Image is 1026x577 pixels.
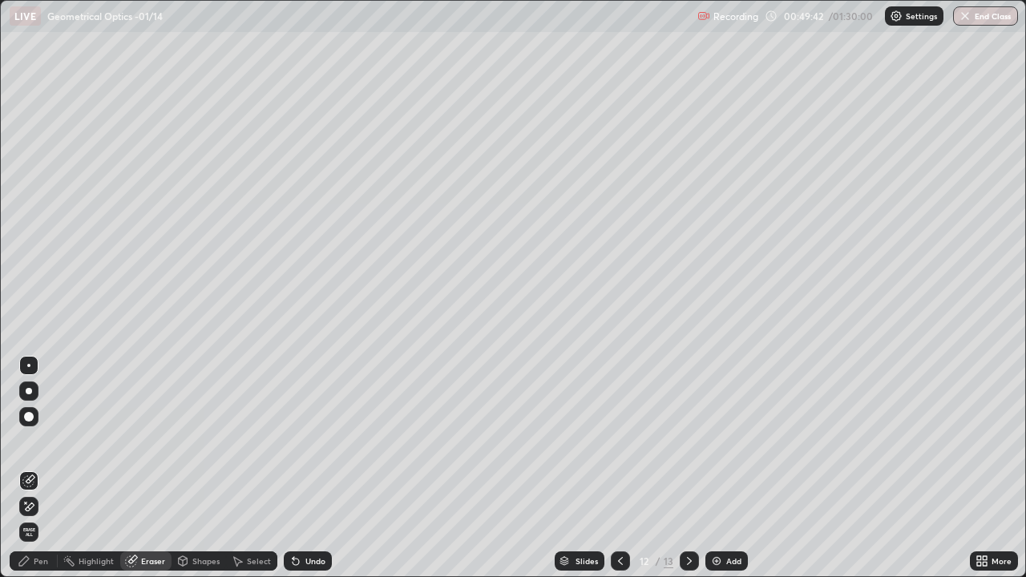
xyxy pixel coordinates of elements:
p: Settings [906,12,937,20]
p: LIVE [14,10,36,22]
div: Pen [34,557,48,565]
div: / [656,556,660,566]
div: Shapes [192,557,220,565]
div: More [992,557,1012,565]
img: end-class-cross [959,10,971,22]
p: Recording [713,10,758,22]
span: Erase all [20,527,38,537]
div: Select [247,557,271,565]
div: 12 [636,556,652,566]
img: add-slide-button [710,555,723,567]
div: 13 [664,554,673,568]
div: Add [726,557,741,565]
div: Slides [576,557,598,565]
p: Geometrical Optics -01/14 [47,10,163,22]
div: Eraser [141,557,165,565]
img: class-settings-icons [890,10,903,22]
div: Highlight [79,557,114,565]
img: recording.375f2c34.svg [697,10,710,22]
div: Undo [305,557,325,565]
button: End Class [953,6,1018,26]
